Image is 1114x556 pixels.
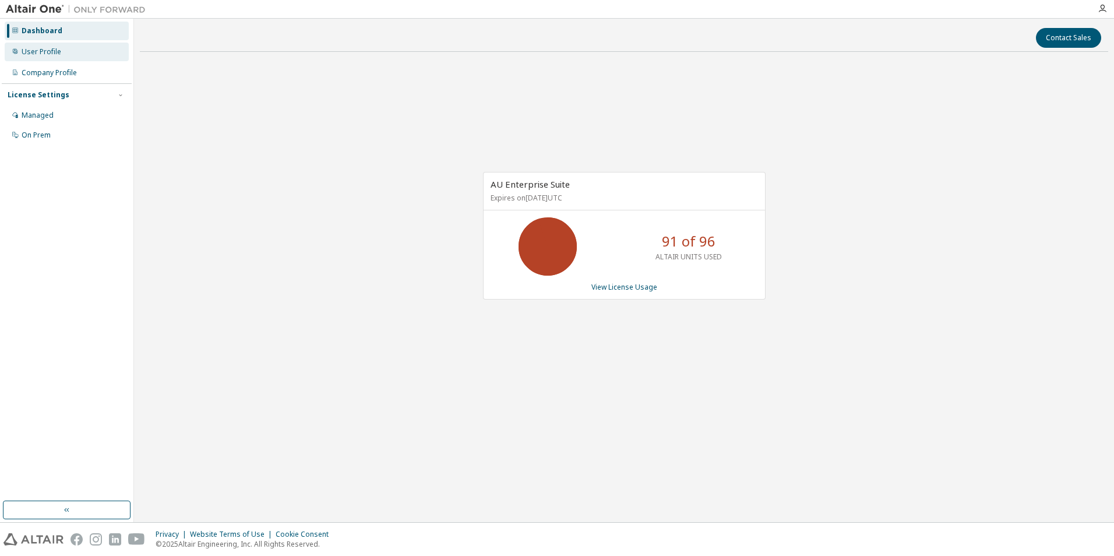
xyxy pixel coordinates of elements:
[662,231,715,251] p: 91 of 96
[491,193,755,203] p: Expires on [DATE] UTC
[22,26,62,36] div: Dashboard
[128,533,145,546] img: youtube.svg
[156,530,190,539] div: Privacy
[109,533,121,546] img: linkedin.svg
[90,533,102,546] img: instagram.svg
[591,282,657,292] a: View License Usage
[276,530,336,539] div: Cookie Consent
[655,252,722,262] p: ALTAIR UNITS USED
[491,178,570,190] span: AU Enterprise Suite
[6,3,151,15] img: Altair One
[22,131,51,140] div: On Prem
[1036,28,1101,48] button: Contact Sales
[156,539,336,549] p: © 2025 Altair Engineering, Inc. All Rights Reserved.
[3,533,64,546] img: altair_logo.svg
[190,530,276,539] div: Website Terms of Use
[70,533,83,546] img: facebook.svg
[22,111,54,120] div: Managed
[8,90,69,100] div: License Settings
[22,47,61,57] div: User Profile
[22,68,77,78] div: Company Profile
